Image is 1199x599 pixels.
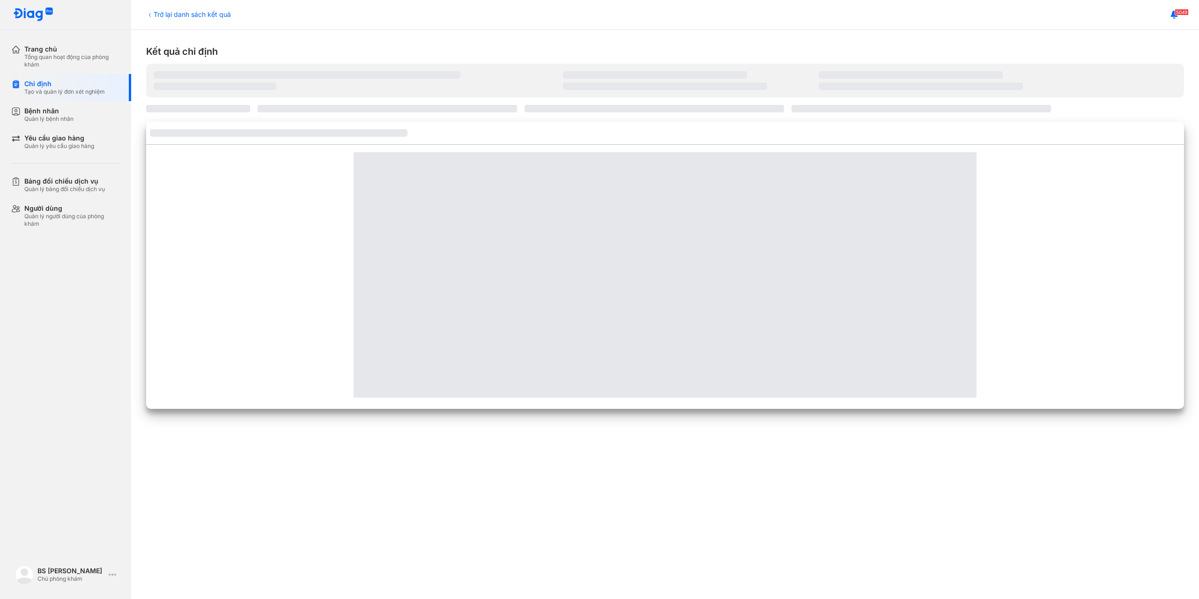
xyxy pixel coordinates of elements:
div: Tổng quan hoạt động của phòng khám [24,53,120,68]
div: Kết quả chỉ định [146,45,1184,58]
span: 5049 [1175,9,1189,15]
div: Quản lý bảng đối chiếu dịch vụ [24,185,105,193]
div: Chỉ định [24,80,105,88]
div: Chủ phòng khám [37,575,105,583]
div: Bệnh nhân [24,107,74,115]
div: Quản lý người dùng của phòng khám [24,213,120,228]
div: Yêu cầu giao hàng [24,134,94,142]
div: BS [PERSON_NAME] [37,567,105,575]
img: logo [13,7,53,22]
div: Bảng đối chiếu dịch vụ [24,177,105,185]
div: Trang chủ [24,45,120,53]
img: logo [15,565,34,584]
div: Quản lý bệnh nhân [24,115,74,123]
div: Tạo và quản lý đơn xét nghiệm [24,88,105,96]
div: Quản lý yêu cầu giao hàng [24,142,94,150]
div: Người dùng [24,204,120,213]
div: Trở lại danh sách kết quả [146,9,231,19]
